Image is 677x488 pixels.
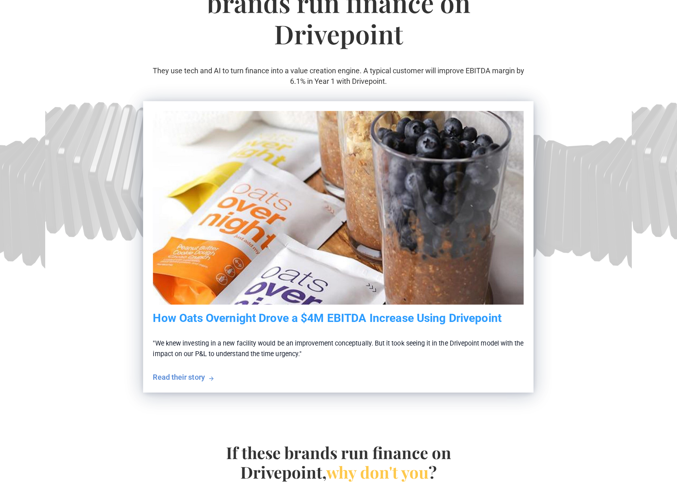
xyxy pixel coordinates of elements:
[143,101,534,392] a: How Oats Overnight Drove a $4M EBITDA Increase Using Drivepoint"We knew investing in a new facili...
[145,66,532,86] p: They use tech and AI to turn finance into a value creation engine. A typical customer will improv...
[153,372,205,382] div: Read their story
[222,443,455,482] h4: If these brands run finance on Drivepoint, ?
[636,449,677,488] iframe: Chat Widget
[153,311,524,325] h5: How Oats Overnight Drove a $4M EBITDA Increase Using Drivepoint
[153,325,524,372] p: "We knew investing in a new facility would be an improvement conceptually. But it took seeing it ...
[326,461,429,483] span: why don't you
